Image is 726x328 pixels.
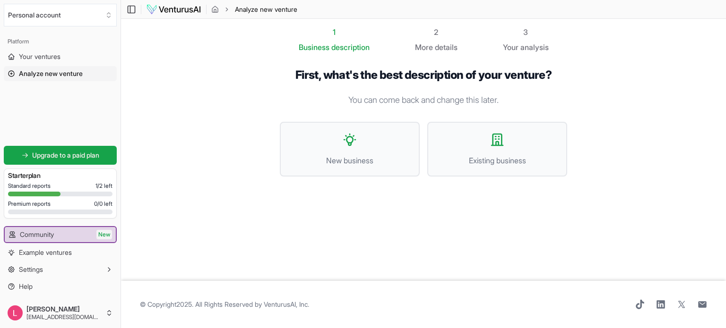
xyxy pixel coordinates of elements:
[19,248,72,257] span: Example ventures
[8,200,51,208] span: Premium reports
[32,151,99,160] span: Upgrade to a paid plan
[299,42,329,53] span: Business
[4,262,117,277] button: Settings
[415,42,433,53] span: More
[20,230,54,239] span: Community
[8,182,51,190] span: Standard reports
[4,66,117,81] a: Analyze new venture
[8,171,112,180] h3: Starter plan
[26,313,102,321] span: [EMAIL_ADDRESS][DOMAIN_NAME]
[503,26,549,38] div: 3
[280,68,567,82] h1: First, what's the best description of your venture?
[19,69,83,78] span: Analyze new venture
[4,49,117,64] a: Your ventures
[4,279,117,294] a: Help
[438,155,557,166] span: Existing business
[4,245,117,260] a: Example ventures
[19,265,43,274] span: Settings
[427,122,567,177] button: Existing business
[4,146,117,165] a: Upgrade to a paid plan
[4,4,117,26] button: Select an organization
[19,52,60,61] span: Your ventures
[299,26,370,38] div: 1
[280,122,420,177] button: New business
[146,4,201,15] img: logo
[96,230,112,239] span: New
[95,182,112,190] span: 1 / 2 left
[4,34,117,49] div: Platform
[140,300,309,309] span: © Copyright 2025 . All Rights Reserved by .
[290,155,409,166] span: New business
[4,302,117,324] button: [PERSON_NAME][EMAIL_ADDRESS][DOMAIN_NAME]
[8,305,23,320] img: ACg8ocKy-fzOfQRxODbynUr97SKm-4VgLbpRgBJaVhs5ADA3J4eCzQ=s96-c
[331,42,370,52] span: description
[211,5,297,14] nav: breadcrumb
[235,5,297,14] span: Analyze new venture
[415,26,458,38] div: 2
[503,42,519,53] span: Your
[264,300,308,308] a: VenturusAI, Inc
[94,200,112,208] span: 0 / 0 left
[19,282,33,291] span: Help
[520,42,549,52] span: analysis
[5,227,116,242] a: CommunityNew
[26,305,102,313] span: [PERSON_NAME]
[435,42,458,52] span: details
[280,93,567,107] p: You can come back and change this later.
